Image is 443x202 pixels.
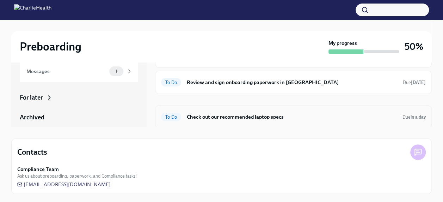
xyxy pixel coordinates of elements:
h2: Preboarding [20,40,81,54]
strong: in a day [411,114,426,120]
strong: Compliance Team [17,166,59,173]
span: To Do [161,114,181,120]
span: Due [403,80,426,85]
h3: 50% [405,40,423,53]
span: To Do [161,80,181,85]
span: Ask us about preboarding, paperwork, and Compliance tasks! [17,173,137,179]
div: Messages [26,67,106,75]
strong: My progress [328,40,357,47]
div: For later [20,93,43,102]
span: September 21st, 2025 09:00 [403,79,426,86]
a: Messages1 [20,61,138,82]
img: CharlieHealth [14,4,51,16]
strong: [DATE] [411,80,426,85]
h6: Check out our recommended laptop specs [187,113,397,121]
a: For later [20,93,138,102]
span: Due [402,114,426,120]
h4: Contacts [17,147,47,158]
a: To DoReview and sign onboarding paperwork in [GEOGRAPHIC_DATA]Due[DATE] [161,77,426,88]
a: To DoCheck out our recommended laptop specsDuein a day [161,111,426,123]
a: Archived [20,113,138,121]
h6: Review and sign onboarding paperwork in [GEOGRAPHIC_DATA] [187,78,397,86]
span: September 18th, 2025 09:00 [402,114,426,120]
a: [EMAIL_ADDRESS][DOMAIN_NAME] [17,181,111,188]
span: 1 [111,69,122,74]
